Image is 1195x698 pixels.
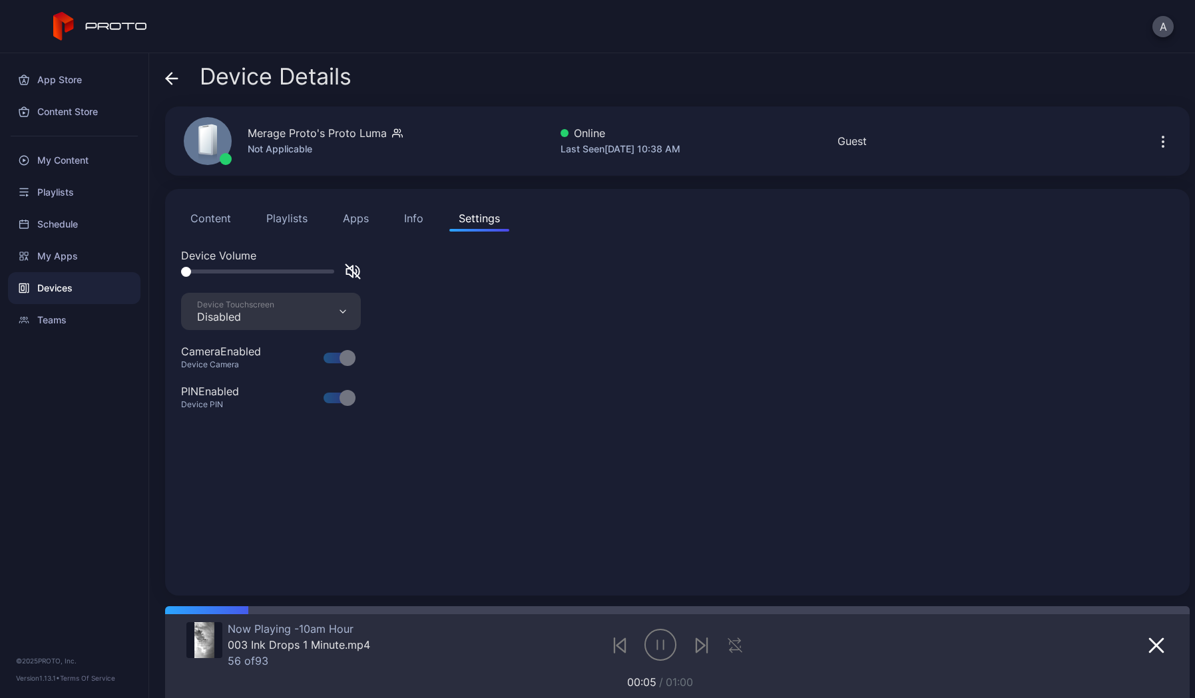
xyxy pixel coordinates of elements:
button: Info [395,205,433,232]
button: Settings [449,205,509,232]
a: Content Store [8,96,140,128]
div: Last Seen [DATE] 10:38 AM [561,141,680,157]
button: A [1152,16,1174,37]
div: Disabled [197,310,274,323]
span: 10am Hour [294,622,354,635]
div: PIN Enabled [181,383,239,399]
span: / [659,675,663,689]
a: Devices [8,272,140,304]
a: Schedule [8,208,140,240]
div: 56 of 93 [228,654,370,667]
div: Guest [837,133,867,149]
button: Content [181,205,240,232]
div: Device Camera [181,359,277,370]
div: Online [561,125,680,141]
div: Not Applicable [248,141,403,157]
span: 01:00 [666,675,693,689]
a: App Store [8,64,140,96]
a: Teams [8,304,140,336]
div: Device Touchscreen [197,299,274,310]
button: Apps [334,205,378,232]
div: Device PIN [181,399,255,410]
span: Version 1.13.1 • [16,674,60,682]
div: Settings [459,210,500,226]
a: My Content [8,144,140,176]
div: Device Volume [181,248,1174,263]
a: Playlists [8,176,140,208]
div: Merage Proto's Proto Luma [248,125,387,141]
button: Device TouchscreenDisabled [181,293,361,330]
div: © 2025 PROTO, Inc. [16,655,132,666]
div: Now Playing [228,622,370,635]
div: 003 Ink Drops 1 Minute.mp4 [228,638,370,651]
a: My Apps [8,240,140,272]
a: Terms Of Service [60,674,115,682]
span: 00:05 [627,675,656,689]
div: Info [404,210,423,226]
div: Camera Enabled [181,343,261,359]
button: Playlists [257,205,317,232]
span: Device Details [200,64,352,89]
